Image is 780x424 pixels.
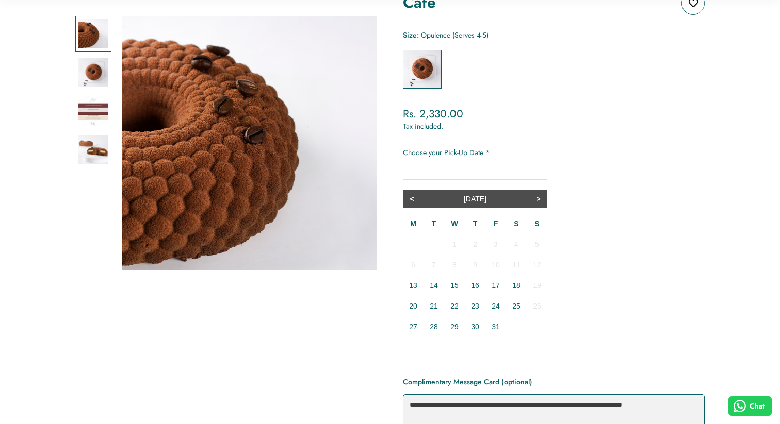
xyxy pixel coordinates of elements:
[473,240,477,248] span: 2
[432,261,436,269] span: 7
[430,281,438,290] span: 14
[403,213,424,234] th: M
[403,190,421,208] div: <
[403,121,705,132] div: Tax included.
[450,323,459,331] span: 29
[728,396,772,416] button: Chat
[471,323,479,331] span: 30
[535,240,539,248] span: 5
[473,261,477,269] span: 9
[421,30,489,40] span: Opulence (Serves 4-5)
[471,302,479,310] span: 23
[409,302,417,310] span: 20
[529,190,547,208] div: >
[430,302,438,310] span: 21
[492,302,500,310] span: 24
[411,261,415,269] span: 6
[492,281,500,290] span: 17
[750,401,765,412] span: Chat
[492,261,500,269] span: 10
[452,240,457,248] span: 1
[409,323,417,331] span: 27
[527,213,547,234] th: S
[403,50,442,89] label: Opulence (Serves 4-5)
[533,281,541,290] span: 19
[492,323,500,331] span: 31
[512,281,521,290] span: 18
[403,376,532,388] label: Complimentary Message Card (optional)
[424,213,444,234] th: T
[452,261,457,269] span: 8
[430,323,438,331] span: 28
[444,213,465,234] th: W
[403,30,419,40] span: Size:
[471,281,479,290] span: 16
[403,106,463,122] span: Rs. 2,330.00
[514,240,518,248] span: 4
[403,147,705,158] label: Choose your Pick-Up Date *
[450,281,459,290] span: 15
[464,195,486,203] span: [DATE]
[512,302,521,310] span: 25
[450,302,459,310] span: 22
[465,213,485,234] th: T
[409,281,417,290] span: 13
[494,240,498,248] span: 3
[533,261,541,269] span: 12
[485,213,506,234] th: F
[533,302,541,310] span: 26
[506,213,527,234] th: S
[512,261,521,269] span: 11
